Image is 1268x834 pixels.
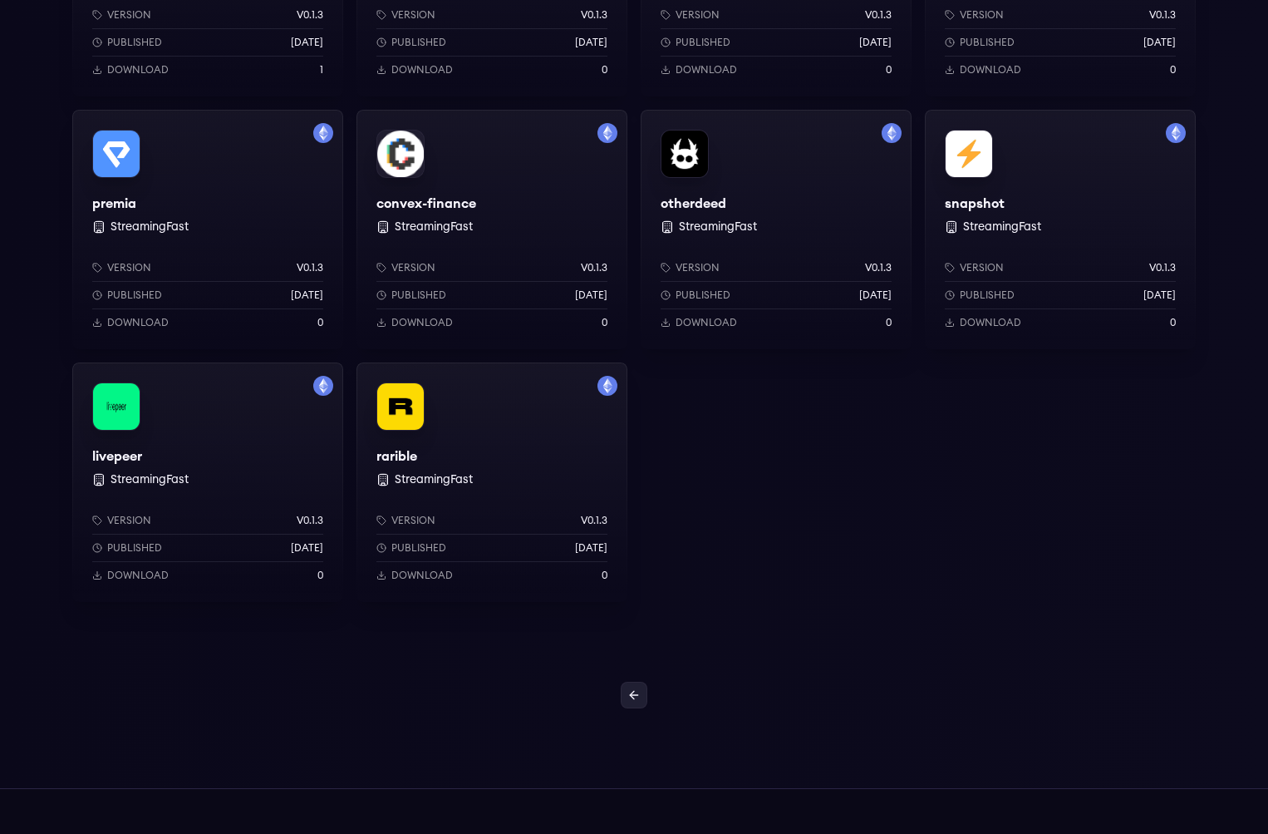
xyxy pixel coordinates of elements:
a: Filter by mainnet networkrariblerarible StreamingFastVersionv0.1.3Published[DATE]Download0 [356,363,627,602]
button: StreamingFast [395,219,473,235]
p: [DATE] [859,36,892,49]
p: Download [107,63,169,76]
a: Filter by mainnet networkpremiapremia StreamingFastVersionv0.1.3Published[DATE]Download0 [72,110,343,349]
p: Download [960,63,1021,76]
button: StreamingFast [963,219,1041,235]
p: Published [107,289,162,302]
p: v0.1.3 [865,8,892,22]
button: StreamingFast [111,219,189,235]
p: [DATE] [859,289,892,302]
p: Version [391,261,435,274]
p: Version [107,8,151,22]
p: Published [676,289,730,302]
p: Version [391,514,435,527]
p: Version [960,261,1004,274]
p: Published [107,36,162,49]
p: [DATE] [291,289,323,302]
p: 0 [602,316,607,329]
p: Download [676,316,737,329]
p: 0 [1170,316,1176,329]
p: v0.1.3 [581,8,607,22]
p: v0.1.3 [581,514,607,527]
img: Filter by mainnet network [313,376,333,396]
p: 0 [886,63,892,76]
p: v0.1.3 [1149,261,1176,274]
p: [DATE] [575,36,607,49]
button: StreamingFast [679,219,757,235]
img: Filter by mainnet network [597,123,617,143]
p: 0 [317,316,323,329]
p: Download [107,316,169,329]
p: Download [391,63,453,76]
button: StreamingFast [395,471,473,488]
p: Version [107,514,151,527]
p: [DATE] [291,541,323,555]
p: Published [960,289,1015,302]
p: v0.1.3 [581,261,607,274]
p: v0.1.3 [297,514,323,527]
p: 0 [317,569,323,582]
p: v0.1.3 [865,261,892,274]
p: [DATE] [575,289,607,302]
a: Filter by mainnet networkotherdeedotherdeed StreamingFastVersionv0.1.3Published[DATE]Download0 [641,110,912,349]
p: Published [391,289,446,302]
img: Filter by mainnet network [597,376,617,396]
p: [DATE] [291,36,323,49]
button: StreamingFast [111,471,189,488]
p: [DATE] [1143,289,1176,302]
img: Filter by mainnet network [1166,123,1186,143]
p: v0.1.3 [297,8,323,22]
p: Published [676,36,730,49]
img: Filter by mainnet network [882,123,902,143]
p: Download [676,63,737,76]
p: [DATE] [1143,36,1176,49]
p: Published [960,36,1015,49]
p: [DATE] [575,541,607,555]
a: Filter by mainnet networksnapshotsnapshot StreamingFastVersionv0.1.3Published[DATE]Download0 [925,110,1196,349]
p: v0.1.3 [297,261,323,274]
a: Filter by mainnet networklivepeerlivepeer StreamingFastVersionv0.1.3Published[DATE]Download0 [72,363,343,602]
p: 0 [886,316,892,329]
p: 1 [320,63,323,76]
p: 0 [602,63,607,76]
p: Download [107,569,169,582]
p: Published [391,541,446,555]
p: Download [391,316,453,329]
p: Published [391,36,446,49]
p: Version [676,261,720,274]
p: 0 [1170,63,1176,76]
p: Version [960,8,1004,22]
img: Filter by mainnet network [313,123,333,143]
p: Published [107,541,162,555]
p: Download [391,569,453,582]
p: Version [676,8,720,22]
a: Filter by mainnet networkconvex-financeconvex-finance StreamingFastVersionv0.1.3Published[DATE]Do... [356,110,627,349]
p: Version [107,261,151,274]
p: v0.1.3 [1149,8,1176,22]
p: Download [960,316,1021,329]
p: Version [391,8,435,22]
p: 0 [602,569,607,582]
